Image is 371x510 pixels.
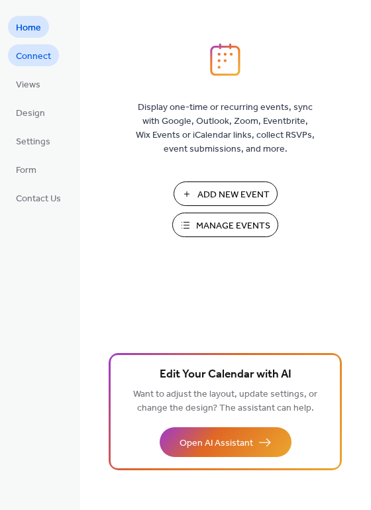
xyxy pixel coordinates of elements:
img: logo_icon.svg [210,43,240,76]
a: Contact Us [8,187,69,209]
span: Manage Events [196,219,270,233]
a: Design [8,101,53,123]
span: Design [16,107,45,121]
button: Manage Events [172,213,278,237]
span: Connect [16,50,51,64]
button: Open AI Assistant [160,427,291,457]
a: Views [8,73,48,95]
span: Want to adjust the layout, update settings, or change the design? The assistant can help. [133,385,317,417]
span: Open AI Assistant [180,436,253,450]
a: Home [8,16,49,38]
span: Add New Event [197,188,270,202]
span: Display one-time or recurring events, sync with Google, Outlook, Zoom, Eventbrite, Wix Events or ... [136,101,315,156]
span: Edit Your Calendar with AI [160,366,291,384]
span: Form [16,164,36,178]
a: Form [8,158,44,180]
span: Contact Us [16,192,61,206]
button: Add New Event [174,181,278,206]
a: Settings [8,130,58,152]
span: Home [16,21,41,35]
a: Connect [8,44,59,66]
span: Settings [16,135,50,149]
span: Views [16,78,40,92]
